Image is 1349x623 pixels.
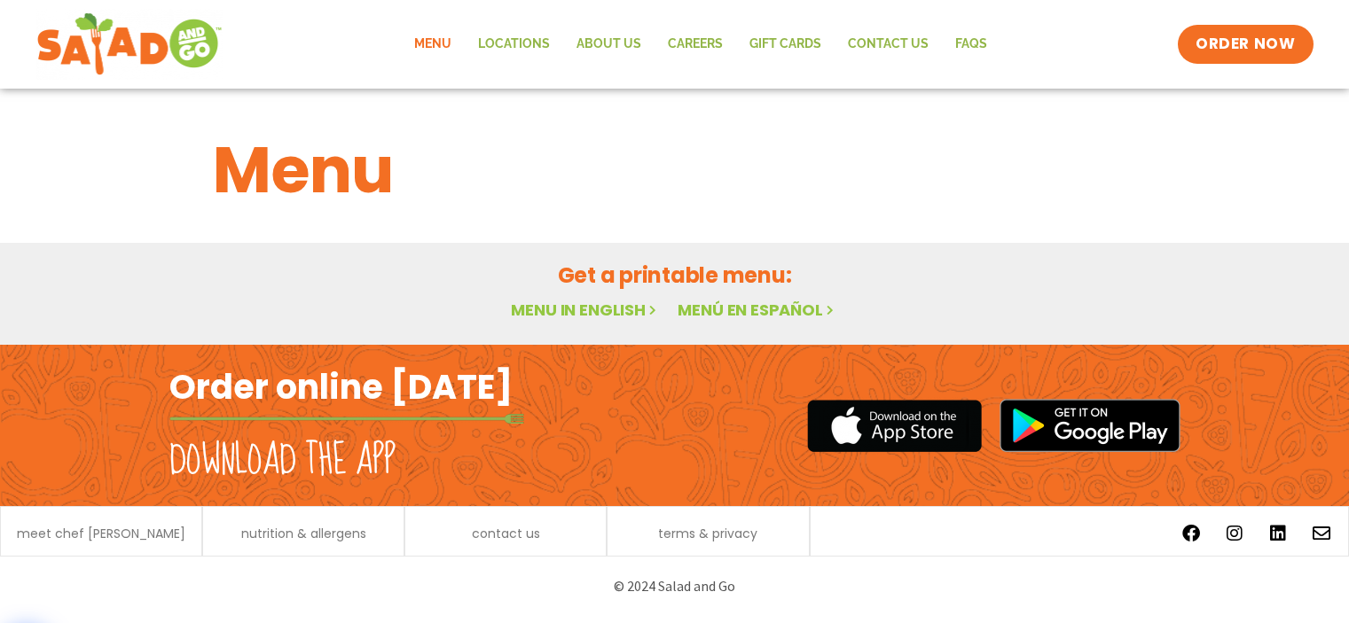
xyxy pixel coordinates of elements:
[655,24,736,65] a: Careers
[807,397,982,455] img: appstore
[942,24,1000,65] a: FAQs
[169,414,524,424] img: fork
[736,24,835,65] a: GIFT CARDS
[241,527,366,540] a: nutrition & allergens
[401,24,465,65] a: Menu
[658,527,757,540] a: terms & privacy
[36,9,224,80] img: new-SAG-logo-768×292
[465,24,563,65] a: Locations
[472,527,540,540] a: contact us
[1196,34,1295,55] span: ORDER NOW
[178,574,1172,598] p: © 2024 Salad and Go
[511,299,660,321] a: Menu in English
[401,24,1000,65] nav: Menu
[1178,25,1313,64] a: ORDER NOW
[17,527,185,540] a: meet chef [PERSON_NAME]
[213,122,1137,218] h1: Menu
[678,299,837,321] a: Menú en español
[835,24,942,65] a: Contact Us
[169,436,396,486] h2: Download the app
[563,24,655,65] a: About Us
[169,365,513,409] h2: Order online [DATE]
[213,260,1137,291] h2: Get a printable menu:
[1000,399,1180,452] img: google_play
